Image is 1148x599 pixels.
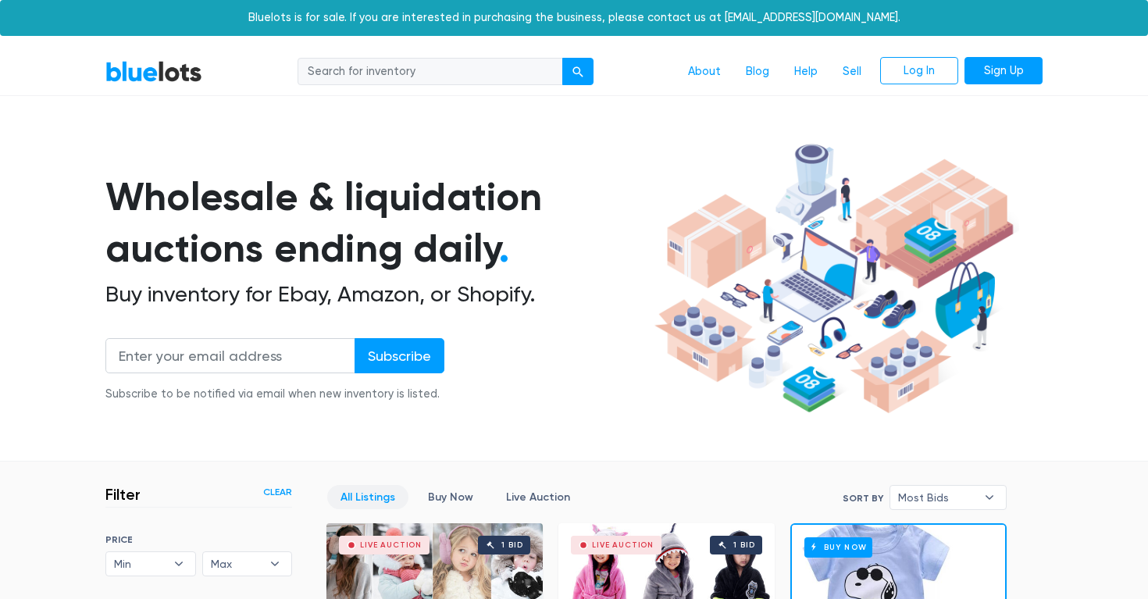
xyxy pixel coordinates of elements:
[499,225,509,272] span: .
[733,57,782,87] a: Blog
[355,338,444,373] input: Subscribe
[493,485,583,509] a: Live Auction
[360,541,422,549] div: Live Auction
[105,338,355,373] input: Enter your email address
[415,485,487,509] a: Buy Now
[649,137,1019,421] img: hero-ee84e7d0318cb26816c560f6b4441b76977f77a177738b4e94f68c95b2b83dbb.png
[105,60,202,83] a: BlueLots
[263,485,292,499] a: Clear
[973,486,1006,509] b: ▾
[804,537,872,557] h6: Buy Now
[105,534,292,545] h6: PRICE
[327,485,408,509] a: All Listings
[964,57,1043,85] a: Sign Up
[162,552,195,576] b: ▾
[105,171,649,275] h1: Wholesale & liquidation auctions ending daily
[211,552,262,576] span: Max
[880,57,958,85] a: Log In
[676,57,733,87] a: About
[105,281,649,308] h2: Buy inventory for Ebay, Amazon, or Shopify.
[733,541,754,549] div: 1 bid
[843,491,883,505] label: Sort By
[501,541,522,549] div: 1 bid
[105,485,141,504] h3: Filter
[105,386,444,403] div: Subscribe to be notified via email when new inventory is listed.
[298,58,563,86] input: Search for inventory
[898,486,976,509] span: Most Bids
[782,57,830,87] a: Help
[114,552,166,576] span: Min
[830,57,874,87] a: Sell
[592,541,654,549] div: Live Auction
[258,552,291,576] b: ▾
